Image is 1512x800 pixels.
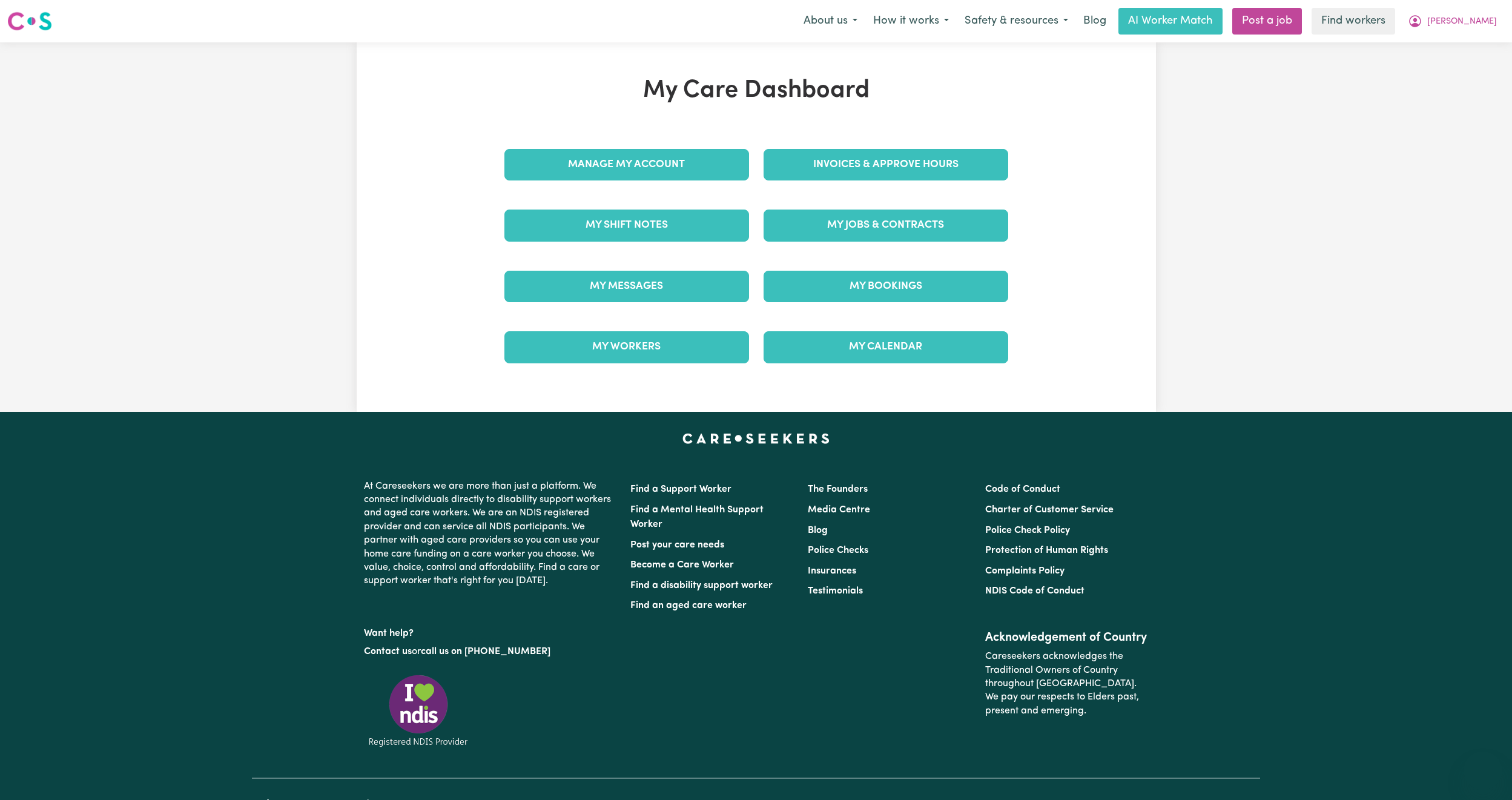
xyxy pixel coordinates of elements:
a: My Jobs & Contracts [764,210,1008,241]
a: NDIS Code of Conduct [985,586,1084,596]
a: Insurances [808,566,856,576]
a: Careseekers home page [682,434,830,443]
a: Careseekers logo [7,7,52,35]
a: Protection of Human Rights [985,546,1108,555]
a: My Calendar [764,331,1008,363]
a: Invoices & Approve Hours [764,149,1008,180]
a: Media Centre [808,505,870,515]
button: About us [796,8,865,34]
p: Careseekers acknowledges the Traditional Owners of Country throughout [GEOGRAPHIC_DATA]. We pay o... [985,645,1148,722]
a: My Shift Notes [504,210,749,241]
a: Charter of Customer Service [985,505,1114,515]
a: AI Worker Match [1118,8,1223,35]
p: Want help? [364,622,616,640]
p: At Careseekers we are more than just a platform. We connect individuals directly to disability su... [364,475,616,593]
span: [PERSON_NAME] [1427,15,1497,28]
a: Blog [808,526,828,535]
a: Contact us [364,647,412,656]
iframe: Button to launch messaging window, conversation in progress [1464,752,1502,790]
a: Complaints Policy [985,566,1065,576]
a: My Messages [504,271,749,302]
a: Code of Conduct [985,484,1060,494]
a: Police Checks [808,546,868,555]
a: Blog [1076,8,1114,35]
a: Manage My Account [504,149,749,180]
a: Find a Support Worker [630,484,731,494]
button: Safety & resources [957,8,1076,34]
a: Find a Mental Health Support Worker [630,505,764,529]
a: Testimonials [808,586,863,596]
img: Careseekers logo [7,10,52,32]
a: Police Check Policy [985,526,1070,535]
button: My Account [1400,8,1505,34]
a: My Bookings [764,271,1008,302]
h1: My Care Dashboard [497,76,1015,105]
a: Find a disability support worker [630,581,773,590]
h2: Acknowledgement of Country [985,630,1148,645]
button: How it works [865,8,957,34]
a: Become a Care Worker [630,560,734,570]
a: Post a job [1232,8,1302,35]
a: My Workers [504,331,749,363]
img: Registered NDIS provider [364,673,473,749]
a: Find an aged care worker [630,601,747,610]
a: Post your care needs [630,540,724,550]
a: Find workers [1312,8,1395,35]
a: call us on [PHONE_NUMBER] [421,647,550,656]
p: or [364,640,616,663]
a: The Founders [808,484,868,494]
